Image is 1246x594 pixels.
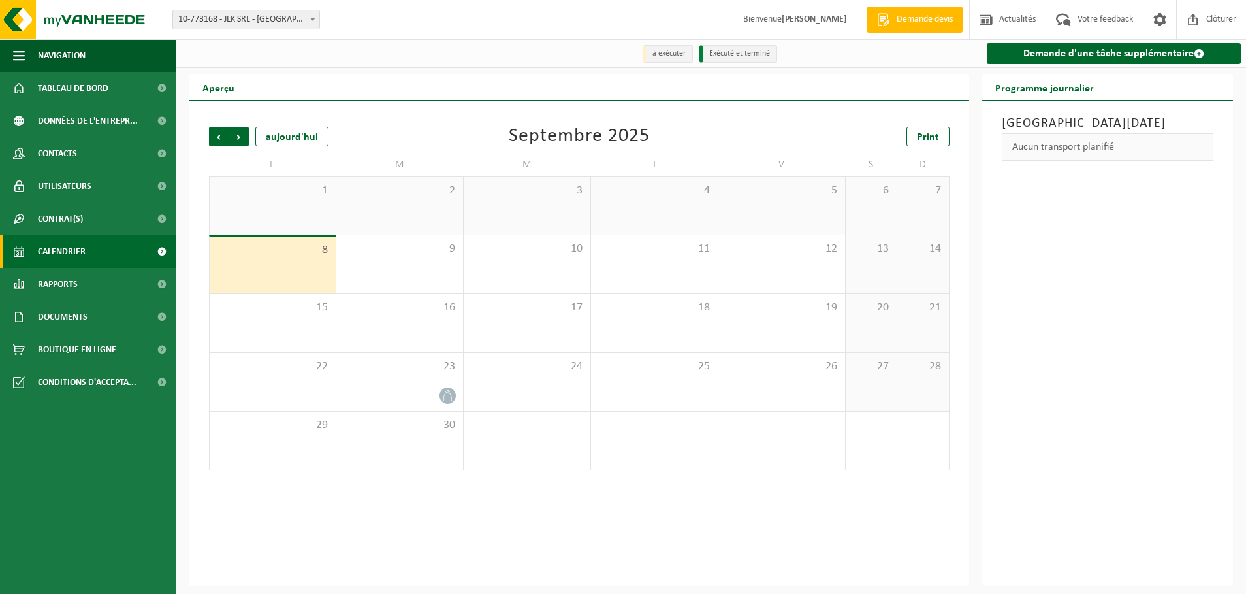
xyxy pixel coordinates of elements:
[216,184,329,198] span: 1
[1002,133,1214,161] div: Aucun transport planifié
[725,184,839,198] span: 5
[38,203,83,235] span: Contrat(s)
[906,127,950,146] a: Print
[904,184,942,198] span: 7
[643,45,693,63] li: à exécuter
[987,43,1241,64] a: Demande d'une tâche supplémentaire
[7,565,218,594] iframe: chat widget
[982,74,1107,100] h2: Programme journalier
[725,301,839,315] span: 19
[38,301,88,333] span: Documents
[229,127,249,146] span: Suivant
[343,301,456,315] span: 16
[470,359,584,374] span: 24
[470,184,584,198] span: 3
[1002,114,1214,133] h3: [GEOGRAPHIC_DATA][DATE]
[209,127,229,146] span: Précédent
[718,153,846,176] td: V
[189,74,248,100] h2: Aperçu
[343,184,456,198] span: 2
[38,137,77,170] span: Contacts
[699,45,777,63] li: Exécuté et terminé
[917,132,939,142] span: Print
[852,242,890,256] span: 13
[216,359,329,374] span: 22
[38,72,108,105] span: Tableau de bord
[782,14,847,24] strong: [PERSON_NAME]
[216,301,329,315] span: 15
[38,333,116,366] span: Boutique en ligne
[216,418,329,433] span: 29
[470,242,584,256] span: 10
[172,10,320,29] span: 10-773168 - JLK SRL - TERVUREN
[852,301,890,315] span: 20
[591,153,718,176] td: J
[725,359,839,374] span: 26
[904,359,942,374] span: 28
[867,7,963,33] a: Demande devis
[173,10,319,29] span: 10-773168 - JLK SRL - TERVUREN
[38,39,86,72] span: Navigation
[852,359,890,374] span: 27
[216,243,329,257] span: 8
[509,127,650,146] div: Septembre 2025
[598,301,711,315] span: 18
[343,242,456,256] span: 9
[852,184,890,198] span: 6
[893,13,956,26] span: Demande devis
[209,153,336,176] td: L
[255,127,328,146] div: aujourd'hui
[904,242,942,256] span: 14
[343,418,456,433] span: 30
[598,184,711,198] span: 4
[725,242,839,256] span: 12
[38,235,86,268] span: Calendrier
[470,301,584,315] span: 17
[897,153,949,176] td: D
[38,366,136,399] span: Conditions d'accepta...
[598,359,711,374] span: 25
[38,105,138,137] span: Données de l'entrepr...
[336,153,464,176] td: M
[38,268,78,301] span: Rapports
[343,359,456,374] span: 23
[904,301,942,315] span: 21
[846,153,897,176] td: S
[464,153,591,176] td: M
[38,170,91,203] span: Utilisateurs
[598,242,711,256] span: 11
